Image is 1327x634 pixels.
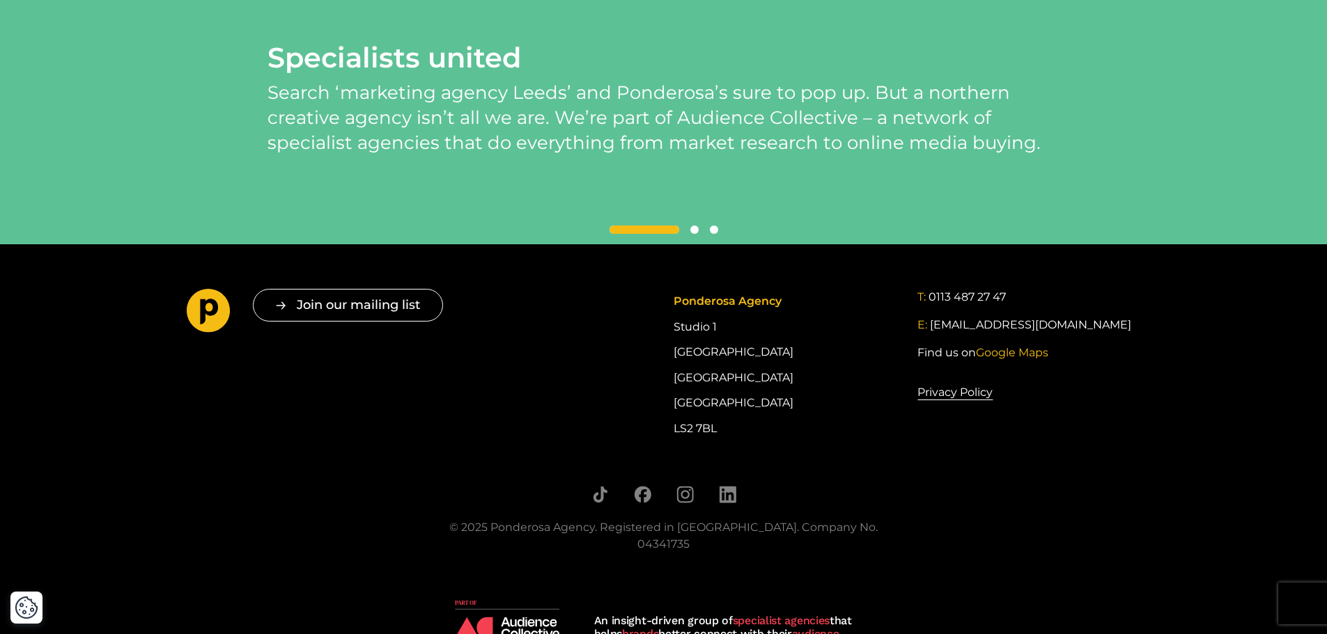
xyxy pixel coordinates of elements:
[917,383,993,402] a: Privacy Policy
[674,289,897,441] div: Studio 1 [GEOGRAPHIC_DATA] [GEOGRAPHIC_DATA] [GEOGRAPHIC_DATA] LS2 7BL
[267,41,1060,74] div: Specialists united
[15,596,38,619] button: Cookie Settings
[929,289,1006,306] a: 0113 487 27 47
[917,290,926,303] span: T:
[719,486,736,503] a: Follow us on LinkedIn
[917,344,1048,361] a: Find us onGoogle Maps
[430,519,897,553] div: © 2025 Ponderosa Agency. Registered in [GEOGRAPHIC_DATA]. Company No. 04341735
[674,294,782,308] span: Ponderosa Agency
[976,346,1048,359] span: Google Maps
[253,289,443,322] button: Join our mailing list
[15,596,38,619] img: Revisit consent button
[676,486,694,503] a: Follow us on Instagram
[733,614,830,627] strong: specialist agencies
[267,80,1060,155] p: Search ‘marketing agency Leeds’ and Ponderosa’s sure to pop up. But a northern creative agency is...
[591,486,609,503] a: Follow us on TikTok
[930,317,1131,333] a: [EMAIL_ADDRESS][DOMAIN_NAME]
[187,289,231,338] a: Go to homepage
[634,486,651,503] a: Follow us on Facebook
[917,318,927,331] span: E:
